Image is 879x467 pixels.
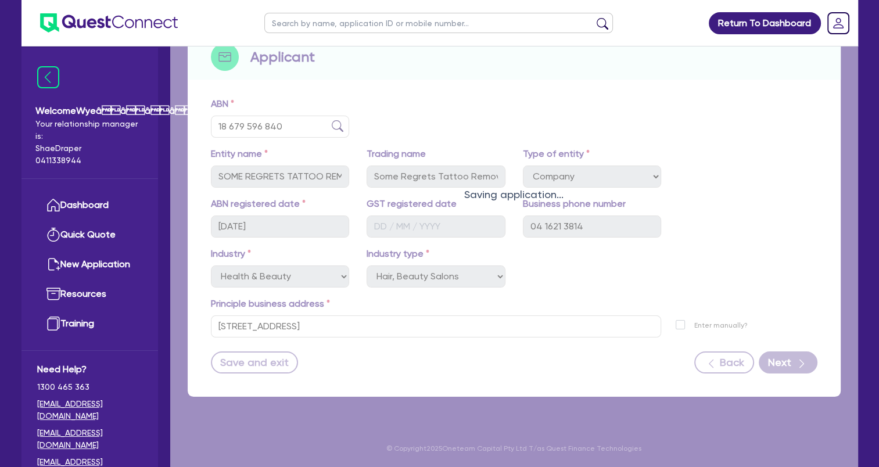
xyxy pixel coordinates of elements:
[37,398,142,422] a: [EMAIL_ADDRESS][DOMAIN_NAME]
[40,13,178,33] img: quest-connect-logo-blue
[46,228,60,242] img: quick-quote
[37,279,142,309] a: Resources
[37,362,142,376] span: Need Help?
[264,13,613,33] input: Search by name, application ID or mobile number...
[823,8,853,38] a: Dropdown toggle
[46,317,60,331] img: training
[37,250,142,279] a: New Application
[35,104,144,118] span: Welcome Wyeââââ
[709,12,821,34] a: Return To Dashboard
[37,381,142,393] span: 1300 465 363
[37,220,142,250] a: Quick Quote
[35,118,144,167] span: Your relationship manager is: Shae Draper 0411338944
[170,186,858,202] div: Saving application...
[46,287,60,301] img: resources
[37,66,59,88] img: icon-menu-close
[37,427,142,451] a: [EMAIL_ADDRESS][DOMAIN_NAME]
[37,309,142,339] a: Training
[37,191,142,220] a: Dashboard
[46,257,60,271] img: new-application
